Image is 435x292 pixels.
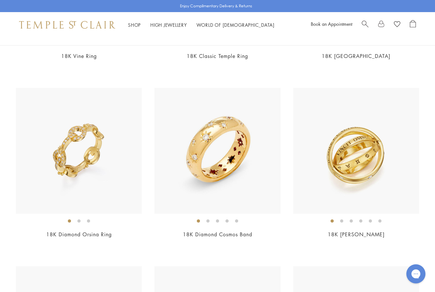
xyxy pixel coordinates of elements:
[196,22,275,28] a: World of [DEMOGRAPHIC_DATA]World of [DEMOGRAPHIC_DATA]
[61,53,97,60] a: 18K Vine Ring
[410,20,416,30] a: Open Shopping Bag
[187,53,248,60] a: 18K Classic Temple Ring
[128,21,275,29] nav: Main navigation
[362,20,368,30] a: Search
[180,3,252,9] p: Enjoy Complimentary Delivery & Returns
[16,88,142,214] img: 18K Diamond Orsina Ring
[128,22,141,28] a: ShopShop
[19,21,115,29] img: Temple St. Clair
[394,20,400,30] a: View Wishlist
[46,231,112,238] a: 18K Diamond Orsina Ring
[183,231,252,238] a: 18K Diamond Cosmos Band
[403,262,429,286] iframe: Gorgias live chat messenger
[154,88,280,214] img: 18K Diamond Cosmos Band
[311,21,352,27] a: Book an Appointment
[322,53,390,60] a: 18K [GEOGRAPHIC_DATA]
[293,88,419,214] img: 18K Astrid Ring
[328,231,385,238] a: 18K [PERSON_NAME]
[150,22,187,28] a: High JewelleryHigh Jewellery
